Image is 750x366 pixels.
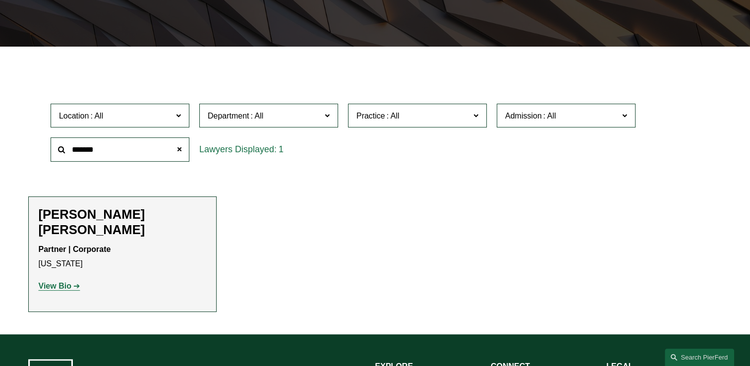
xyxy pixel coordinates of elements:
[39,207,206,238] h2: [PERSON_NAME] [PERSON_NAME]
[39,245,111,253] strong: Partner | Corporate
[208,112,249,120] span: Department
[505,112,542,120] span: Admission
[279,144,284,154] span: 1
[356,112,385,120] span: Practice
[59,112,89,120] span: Location
[39,243,206,271] p: [US_STATE]
[39,282,71,290] strong: View Bio
[665,349,734,366] a: Search this site
[39,282,80,290] a: View Bio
